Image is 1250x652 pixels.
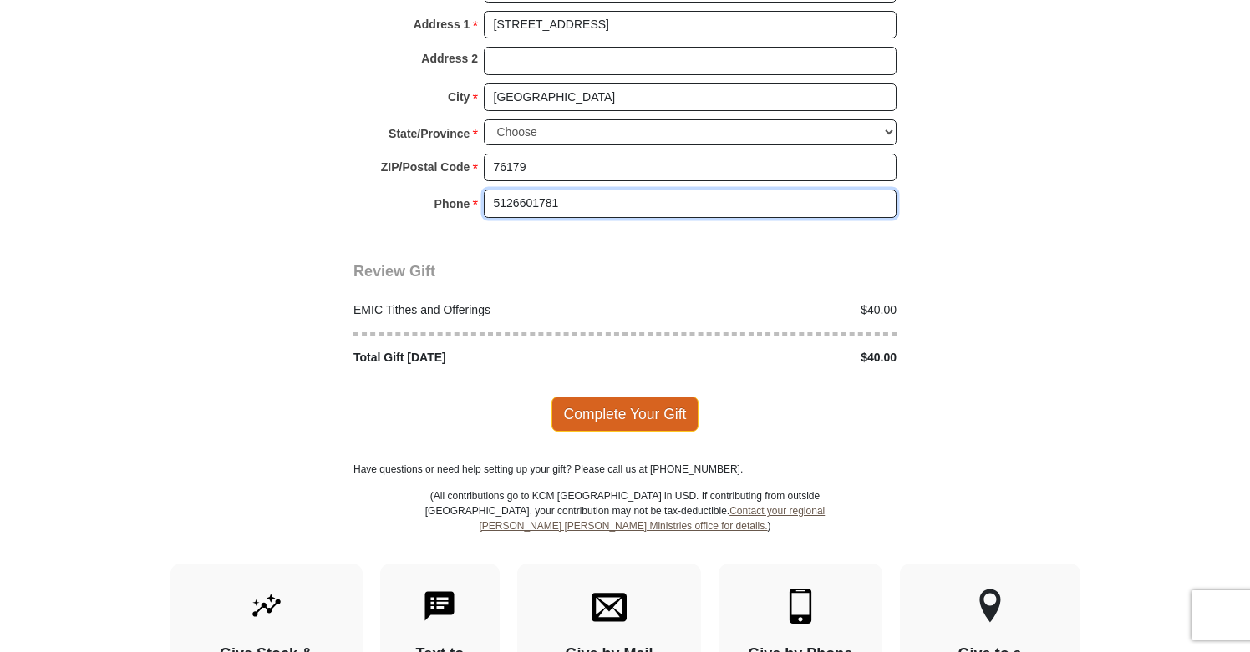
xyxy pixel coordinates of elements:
[345,301,626,319] div: EMIC Tithes and Offerings
[389,122,470,145] strong: State/Province
[448,85,470,109] strong: City
[479,505,825,532] a: Contact your regional [PERSON_NAME] [PERSON_NAME] Ministries office for details.
[978,589,1002,624] img: other-region
[783,589,818,624] img: mobile.svg
[381,155,470,179] strong: ZIP/Postal Code
[414,13,470,36] strong: Address 1
[551,397,699,432] span: Complete Your Gift
[353,263,435,280] span: Review Gift
[353,462,897,477] p: Have questions or need help setting up your gift? Please call us at [PHONE_NUMBER].
[625,301,906,319] div: $40.00
[424,488,826,564] p: (All contributions go to KCM [GEOGRAPHIC_DATA] in USD. If contributing from outside [GEOGRAPHIC_D...
[422,589,457,624] img: text-to-give.svg
[345,349,626,366] div: Total Gift [DATE]
[434,192,470,215] strong: Phone
[421,47,478,70] strong: Address 2
[625,349,906,366] div: $40.00
[249,589,284,624] img: give-by-stock.svg
[592,589,627,624] img: envelope.svg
